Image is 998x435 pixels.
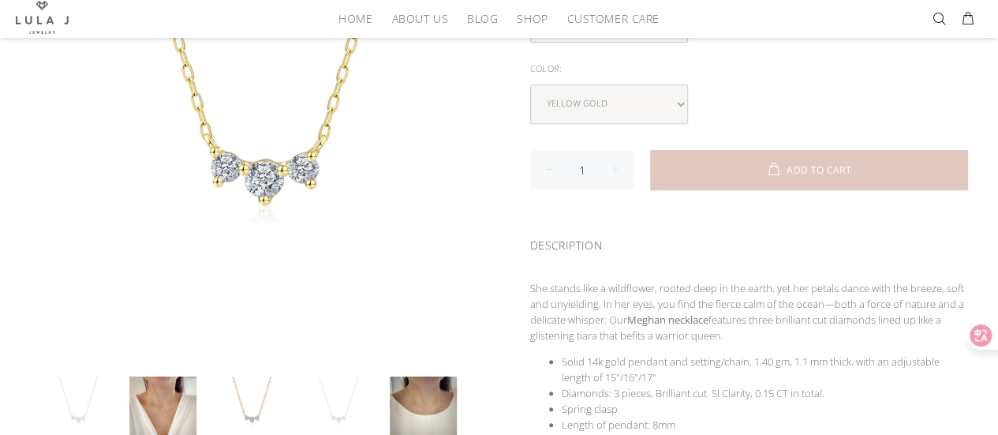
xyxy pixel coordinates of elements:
li: Length of pendant: 8mm [562,417,968,433]
a: SHOP [507,6,557,31]
div: Color: [530,58,968,79]
a: CUSTOMER CARE [557,6,659,31]
a: HOME [329,6,382,31]
a: ABOUT US [382,6,457,31]
span: SHOP [517,13,548,24]
li: Solid 14k gold pendant and setting/chain, 1.40 gm, 1.1 mm thick, with an adjustable length of 15"... [562,354,968,385]
button: ADD TO CART [650,150,968,189]
li: Spring clasp [562,401,968,417]
strong: Meghan necklace [627,313,708,327]
span: CUSTOMER CARE [566,13,659,24]
span: ADD TO CART [787,166,851,175]
div: DESCRIPTION [530,218,968,268]
span: HOME [338,13,372,24]
li: Diamonds: 3 pieces, Brilliant cut. SI Clarity, 0.15 CT in total. [562,385,968,401]
p: She stands like a wildflower, rooted deep in the earth, yet her petals dance with the breeze, sof... [530,280,968,343]
span: BLOG [467,13,498,24]
span: ABOUT US [391,13,447,24]
a: BLOG [458,6,507,31]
